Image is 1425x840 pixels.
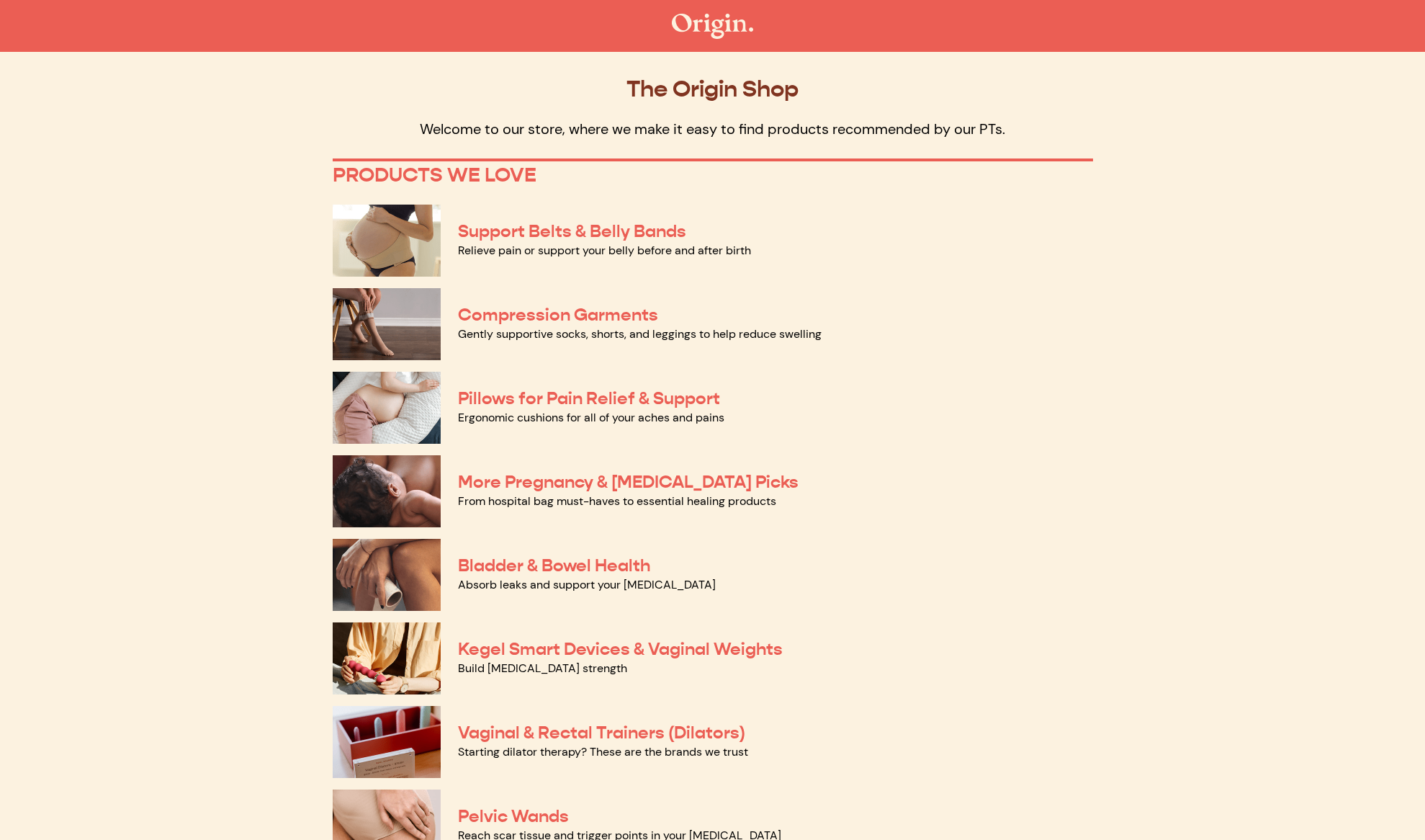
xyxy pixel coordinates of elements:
img: The Origin Shop [672,14,753,39]
p: The Origin Shop [333,75,1093,102]
a: Pelvic Wands [458,805,569,827]
a: Bladder & Bowel Health [458,555,650,576]
p: PRODUCTS WE LOVE [333,163,1093,187]
a: Support Belts & Belly Bands [458,220,686,242]
a: Relieve pain or support your belly before and after birth [458,243,751,258]
a: Absorb leaks and support your [MEDICAL_DATA] [458,577,716,592]
img: Vaginal & Rectal Trainers (Dilators) [333,706,441,778]
img: More Pregnancy & Postpartum Picks [333,455,441,527]
a: Kegel Smart Devices & Vaginal Weights [458,638,783,660]
img: Bladder & Bowel Health [333,539,441,611]
a: Build [MEDICAL_DATA] strength [458,661,627,676]
a: Pillows for Pain Relief & Support [458,388,720,409]
a: Compression Garments [458,304,658,326]
img: Compression Garments [333,288,441,360]
a: From hospital bag must-haves to essential healing products [458,493,776,509]
img: Pillows for Pain Relief & Support [333,372,441,444]
a: More Pregnancy & [MEDICAL_DATA] Picks [458,471,799,493]
a: Vaginal & Rectal Trainers (Dilators) [458,722,745,743]
a: Gently supportive socks, shorts, and leggings to help reduce swelling [458,326,822,341]
img: Kegel Smart Devices & Vaginal Weights [333,622,441,694]
img: Support Belts & Belly Bands [333,205,441,277]
a: Starting dilator therapy? These are the brands we trust [458,744,748,759]
p: Welcome to our store, where we make it easy to find products recommended by our PTs. [333,120,1093,138]
a: Ergonomic cushions for all of your aches and pains [458,410,724,425]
